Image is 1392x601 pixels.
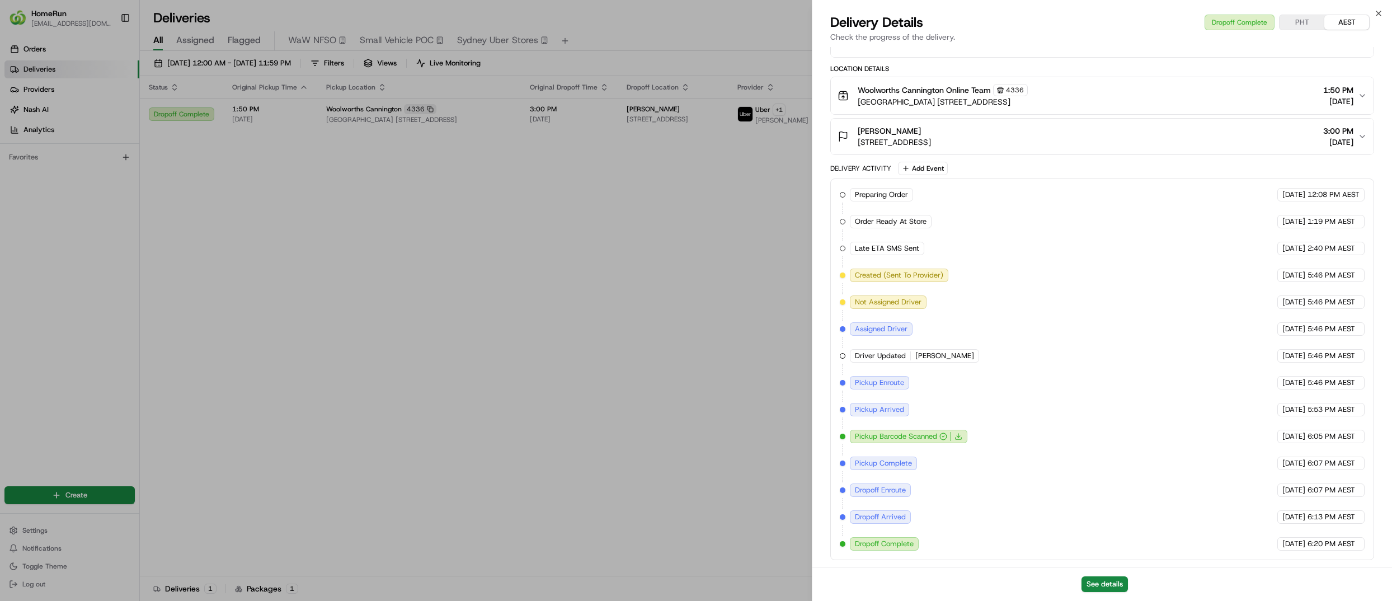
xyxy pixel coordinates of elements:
button: Pickup Barcode Scanned [855,431,947,442]
span: 6:07 PM AEST [1308,485,1355,495]
span: [DATE] [1282,431,1305,442]
span: 6:13 PM AEST [1308,512,1355,522]
span: [DATE] [1282,297,1305,307]
span: [DATE] [1323,96,1353,107]
span: Pickup Enroute [855,378,904,388]
span: 5:46 PM AEST [1308,297,1355,307]
div: Delivery Activity [830,164,891,173]
button: [PERSON_NAME][STREET_ADDRESS]3:00 PM[DATE] [831,119,1374,154]
span: [DATE] [1282,217,1305,227]
div: We're available if you need us! [38,119,142,128]
button: AEST [1324,15,1369,30]
span: [PERSON_NAME] [915,351,974,361]
span: 1:50 PM [1323,84,1353,96]
span: 6:07 PM AEST [1308,458,1355,468]
span: Driver Updated [855,351,906,361]
span: Knowledge Base [22,163,86,174]
button: Add Event [898,162,948,175]
a: 📗Knowledge Base [7,158,90,179]
span: Delivery Details [830,13,923,31]
span: Dropoff Complete [855,539,914,549]
button: Woolworths Cannington Online Team4336[GEOGRAPHIC_DATA] [STREET_ADDRESS]1:50 PM[DATE] [831,77,1374,114]
span: Late ETA SMS Sent [855,243,919,253]
div: Location Details [830,64,1374,73]
span: [GEOGRAPHIC_DATA] [STREET_ADDRESS] [858,96,1028,107]
span: Preparing Order [855,190,908,200]
span: Assigned Driver [855,324,907,334]
span: [DATE] [1282,270,1305,280]
span: [DATE] [1282,351,1305,361]
div: 💻 [95,164,104,173]
span: 1:19 PM AEST [1308,217,1355,227]
span: 3:00 PM [1323,125,1353,137]
a: Powered byPylon [79,190,135,199]
div: Start new chat [38,107,184,119]
span: 5:46 PM AEST [1308,351,1355,361]
span: [DATE] [1282,378,1305,388]
button: PHT [1280,15,1324,30]
span: Pickup Arrived [855,405,904,415]
span: [DATE] [1282,539,1305,549]
button: Start new chat [190,111,204,124]
span: 5:46 PM AEST [1308,324,1355,334]
span: [DATE] [1282,458,1305,468]
span: Order Ready At Store [855,217,927,227]
span: 5:53 PM AEST [1308,405,1355,415]
span: [DATE] [1282,243,1305,253]
span: Created (Sent To Provider) [855,270,943,280]
span: Woolworths Cannington Online Team [858,84,991,96]
span: [PERSON_NAME] [858,125,921,137]
img: 1736555255976-a54dd68f-1ca7-489b-9aae-adbdc363a1c4 [11,107,31,128]
span: [DATE] [1282,190,1305,200]
span: [DATE] [1282,405,1305,415]
button: See details [1081,576,1128,592]
span: [DATE] [1323,137,1353,148]
span: API Documentation [106,163,180,174]
span: Pickup Complete [855,458,912,468]
span: [DATE] [1282,485,1305,495]
span: Dropoff Arrived [855,512,906,522]
span: Pickup Barcode Scanned [855,431,937,442]
span: Not Assigned Driver [855,297,921,307]
span: 5:46 PM AEST [1308,378,1355,388]
span: [DATE] [1282,324,1305,334]
span: 6:20 PM AEST [1308,539,1355,549]
img: Nash [11,12,34,34]
a: 💻API Documentation [90,158,184,179]
input: Clear [29,73,185,84]
div: 📗 [11,164,20,173]
span: [DATE] [1282,512,1305,522]
span: Pylon [111,190,135,199]
span: 12:08 PM AEST [1308,190,1360,200]
span: 2:40 PM AEST [1308,243,1355,253]
span: 5:46 PM AEST [1308,270,1355,280]
span: 6:05 PM AEST [1308,431,1355,442]
span: 4336 [1006,86,1024,95]
span: [STREET_ADDRESS] [858,137,931,148]
p: Check the progress of the delivery. [830,31,1374,43]
p: Welcome 👋 [11,45,204,63]
span: Dropoff Enroute [855,485,906,495]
